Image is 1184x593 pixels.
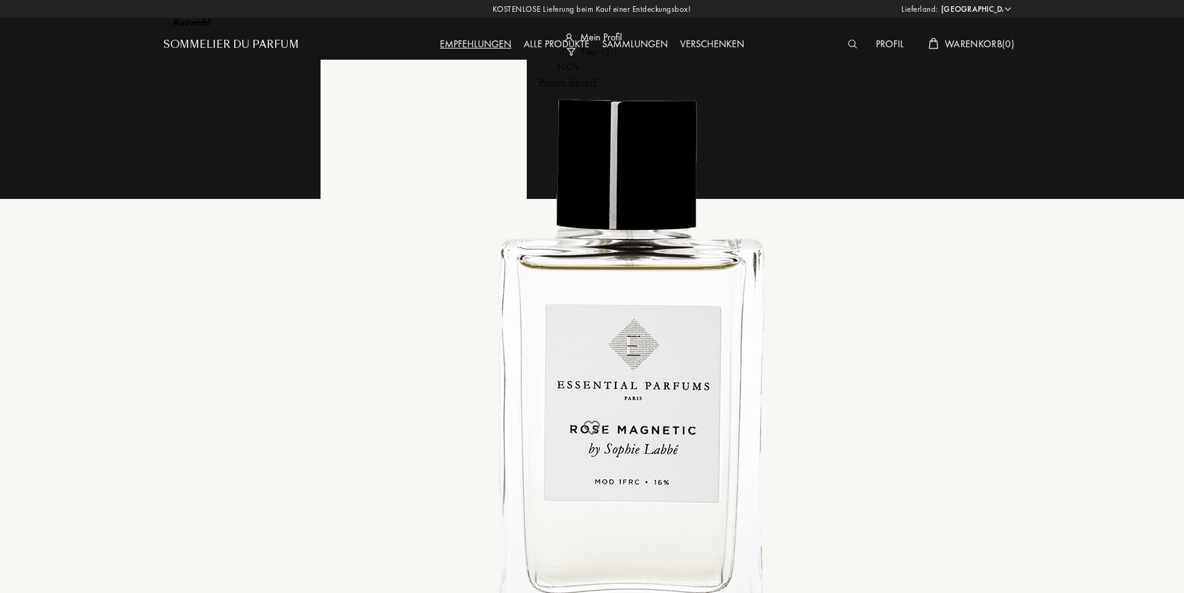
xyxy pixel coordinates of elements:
img: no_like_p.png [570,406,614,449]
a: Profil [870,37,910,50]
div: Profil [870,37,910,53]
a: Alle Produkte [517,37,596,50]
div: Sammlungen [596,37,674,53]
a: Sommelier du Parfum [163,37,299,52]
a: Verschenken [674,37,750,50]
div: Empfehlungen [434,37,517,53]
img: search_icn_white.svg [848,40,857,48]
span: Lieferland: [901,3,938,16]
a: Sammlungen [596,37,674,50]
span: Warenkorb ( 0 ) [945,37,1014,50]
a: Empfehlungen [434,37,517,50]
div: Verschenken [674,37,750,53]
img: cart_white.svg [929,38,939,49]
div: Alle Produkte [517,37,596,53]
